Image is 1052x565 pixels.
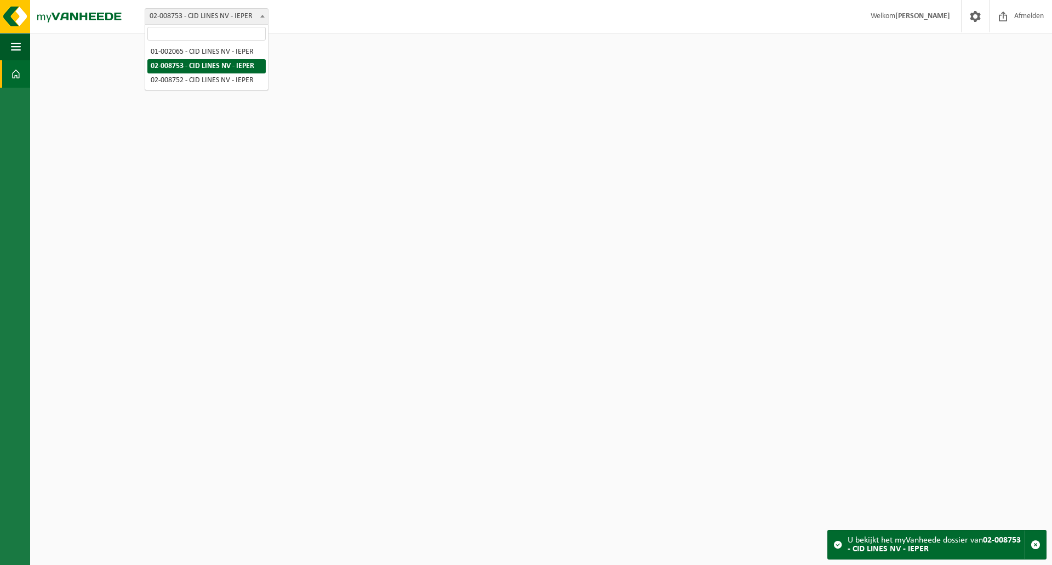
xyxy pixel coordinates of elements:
[147,73,266,88] li: 02-008752 - CID LINES NV - IEPER
[145,9,268,24] span: 02-008753 - CID LINES NV - IEPER
[895,12,950,20] strong: [PERSON_NAME]
[145,8,268,25] span: 02-008753 - CID LINES NV - IEPER
[848,530,1025,559] div: U bekijkt het myVanheede dossier van
[147,45,266,59] li: 01-002065 - CID LINES NV - IEPER
[147,59,266,73] li: 02-008753 - CID LINES NV - IEPER
[848,536,1021,553] strong: 02-008753 - CID LINES NV - IEPER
